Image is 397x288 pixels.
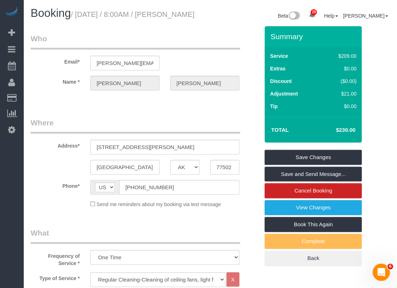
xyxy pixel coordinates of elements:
[271,127,289,133] strong: Total
[170,76,239,90] input: Last Name*
[278,13,300,19] a: Beta
[25,56,85,65] label: Email*
[323,90,357,97] div: $21.00
[305,7,319,23] a: 29
[90,56,159,70] input: Email*
[270,52,288,60] label: Service
[323,52,357,60] div: $209.00
[25,140,85,149] label: Address*
[90,160,159,175] input: City*
[270,90,298,97] label: Adjustment
[25,250,85,267] label: Frequency of Service *
[96,201,221,207] span: Send me reminders about my booking via text message
[288,11,300,21] img: New interface
[210,160,239,175] input: Zip Code*
[31,7,71,19] span: Booking
[323,103,357,110] div: $0.00
[265,167,362,182] a: Save and Send Message...
[25,76,85,85] label: Name *
[31,117,240,134] legend: Where
[270,32,358,41] h3: Summary
[311,9,317,15] span: 29
[4,7,19,17] img: Automaid Logo
[373,264,390,281] iframe: Intercom live chat
[387,264,393,269] span: 6
[265,217,362,232] a: Book This Again
[270,78,292,85] label: Discount
[270,65,285,72] label: Extras
[324,13,338,19] a: Help
[90,76,159,90] input: First Name*
[343,13,388,19] a: [PERSON_NAME]
[270,103,278,110] label: Tip
[31,33,240,50] legend: Who
[31,228,240,244] legend: What
[25,180,85,190] label: Phone*
[119,180,239,195] input: Phone*
[71,10,194,18] small: / [DATE] / 8:00AM / [PERSON_NAME]
[314,127,355,133] h4: $230.00
[323,65,357,72] div: $0.00
[265,200,362,215] a: View Changes
[265,183,362,198] a: Cancel Booking
[323,78,357,85] div: ($0.00)
[25,272,85,282] label: Type of Service *
[265,150,362,165] a: Save Changes
[265,251,362,266] a: Back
